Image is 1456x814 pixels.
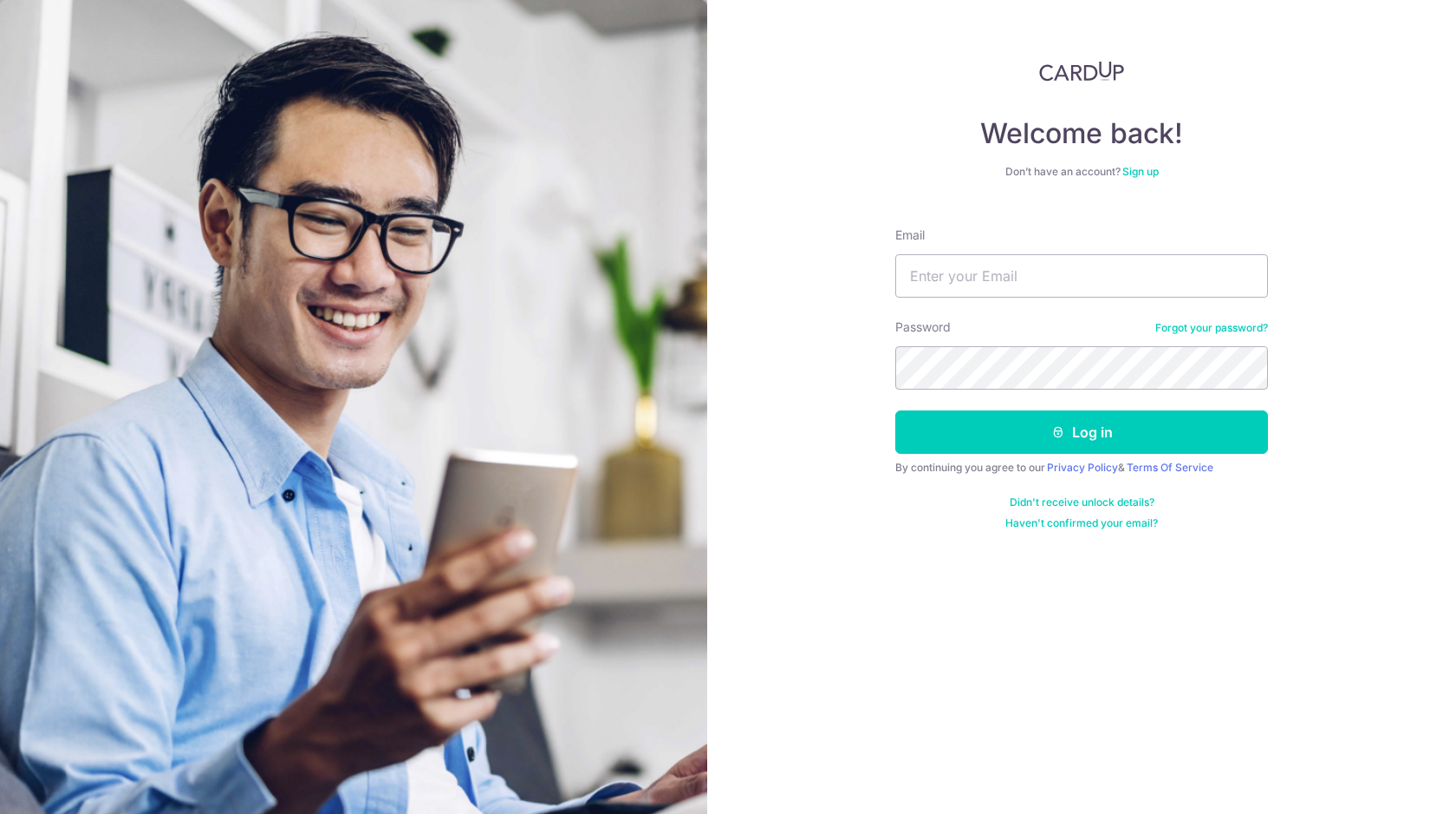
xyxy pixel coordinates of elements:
a: Sign up [1122,165,1159,178]
a: Didn't receive unlock details? [1010,496,1154,509]
div: Don’t have an account? [895,165,1268,179]
img: CardUp Logo [1039,61,1124,82]
label: Email [895,226,925,244]
a: Privacy Policy [1047,461,1118,474]
input: Enter your Email [895,254,1268,298]
a: Haven't confirmed your email? [1005,516,1158,530]
a: Terms Of Service [1127,461,1213,474]
button: Log in [895,410,1268,454]
a: Forgot your password? [1155,321,1268,335]
label: Password [895,318,951,336]
div: By continuing you agree to our & [895,461,1268,475]
h4: Welcome back! [895,116,1268,151]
